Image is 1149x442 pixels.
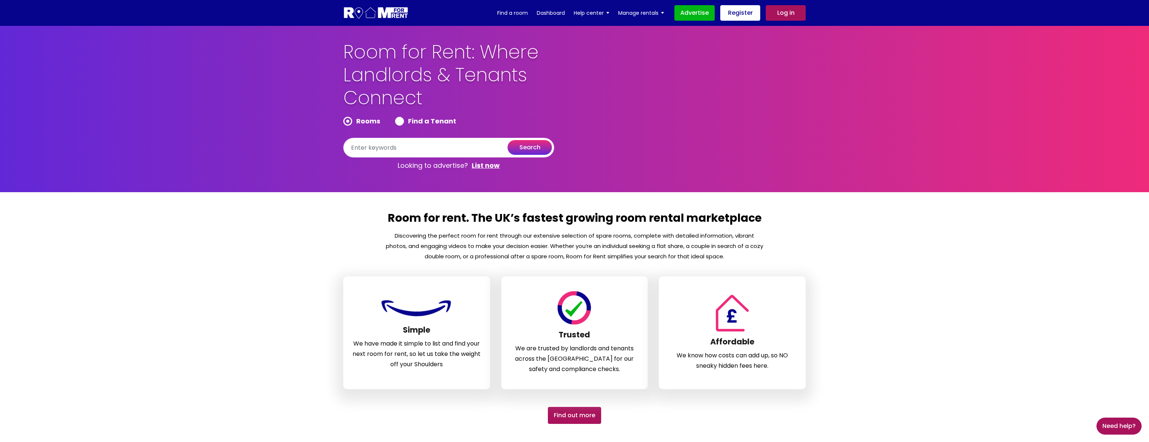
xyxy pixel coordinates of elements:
img: Room For Rent [380,296,454,320]
img: Logo for Room for Rent, featuring a welcoming design with a house icon and modern typography [343,6,409,20]
h3: Simple [353,325,481,339]
a: Find out More [548,407,601,424]
button: search [508,140,552,155]
a: Register [720,5,760,21]
a: Dashboard [537,7,565,18]
img: Room For Rent [556,291,593,324]
a: List now [472,161,500,170]
a: Manage rentals [618,7,664,18]
h2: Room for rent. The UK’s fastest growing room rental marketplace [385,211,764,231]
p: Looking to advertise? [343,157,554,174]
h1: Room for Rent: Where Landlords & Tenants Connect [343,41,591,117]
a: Find a room [497,7,528,18]
label: Find a Tenant [395,117,456,126]
p: Discovering the perfect room for rent through our extensive selection of spare rooms, complete wi... [385,231,764,262]
p: We know how costs can add up, so NO sneaky hidden fees here. [668,350,796,371]
a: Log in [766,5,806,21]
h3: Trusted [511,330,639,343]
p: We have made it simple to list and find your next room for rent, so let us take the weight off yo... [353,339,481,370]
img: Room For Rent [712,295,752,331]
label: Rooms [343,117,380,126]
h3: Affordable [668,337,796,350]
a: Help center [574,7,609,18]
input: Enter keywords [343,138,554,157]
a: Need Help? [1096,418,1142,435]
a: Advertise [674,5,715,21]
p: We are trusted by landlords and tenants across the [GEOGRAPHIC_DATA] for our safety and complianc... [511,343,639,374]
